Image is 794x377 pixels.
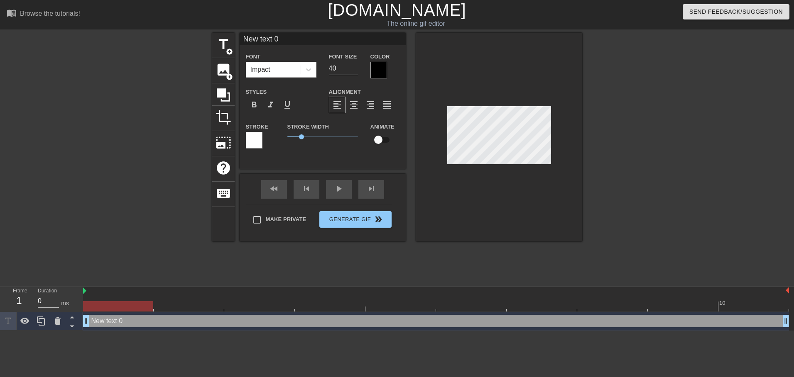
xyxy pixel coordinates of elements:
span: format_align_center [349,100,359,110]
span: skip_next [366,184,376,194]
span: fast_rewind [269,184,279,194]
span: image [216,62,231,78]
label: Styles [246,88,267,96]
span: add_circle [226,73,233,80]
label: Duration [38,289,57,294]
div: Impact [250,65,270,75]
label: Alignment [329,88,361,96]
span: help [216,160,231,176]
label: Animate [370,123,395,131]
label: Font Size [329,53,357,61]
span: format_underline [282,100,292,110]
a: [DOMAIN_NAME] [328,1,466,19]
span: Send Feedback/Suggestion [689,7,783,17]
span: menu_book [7,8,17,18]
span: double_arrow [373,214,383,224]
div: 1 [13,293,25,308]
img: bound-end.png [786,287,789,294]
span: Make Private [266,215,306,224]
span: title [216,36,231,52]
span: format_align_justify [382,100,392,110]
button: Send Feedback/Suggestion [683,4,789,19]
span: add_circle [226,48,233,55]
span: Generate Gif [323,214,388,224]
span: crop [216,109,231,125]
span: format_align_left [332,100,342,110]
span: format_italic [266,100,276,110]
div: Frame [7,287,32,311]
label: Stroke Width [287,123,329,131]
span: format_align_right [365,100,375,110]
label: Stroke [246,123,268,131]
div: 10 [719,299,727,307]
button: Generate Gif [319,211,391,228]
label: Font [246,53,260,61]
span: drag_handle [82,317,90,325]
div: Browse the tutorials! [20,10,80,17]
span: drag_handle [782,317,790,325]
div: ms [61,299,69,308]
span: format_bold [249,100,259,110]
span: skip_previous [301,184,311,194]
span: keyboard [216,185,231,201]
span: photo_size_select_large [216,135,231,151]
span: play_arrow [334,184,344,194]
a: Browse the tutorials! [7,8,80,21]
div: The online gif editor [269,19,563,29]
label: Color [370,53,390,61]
